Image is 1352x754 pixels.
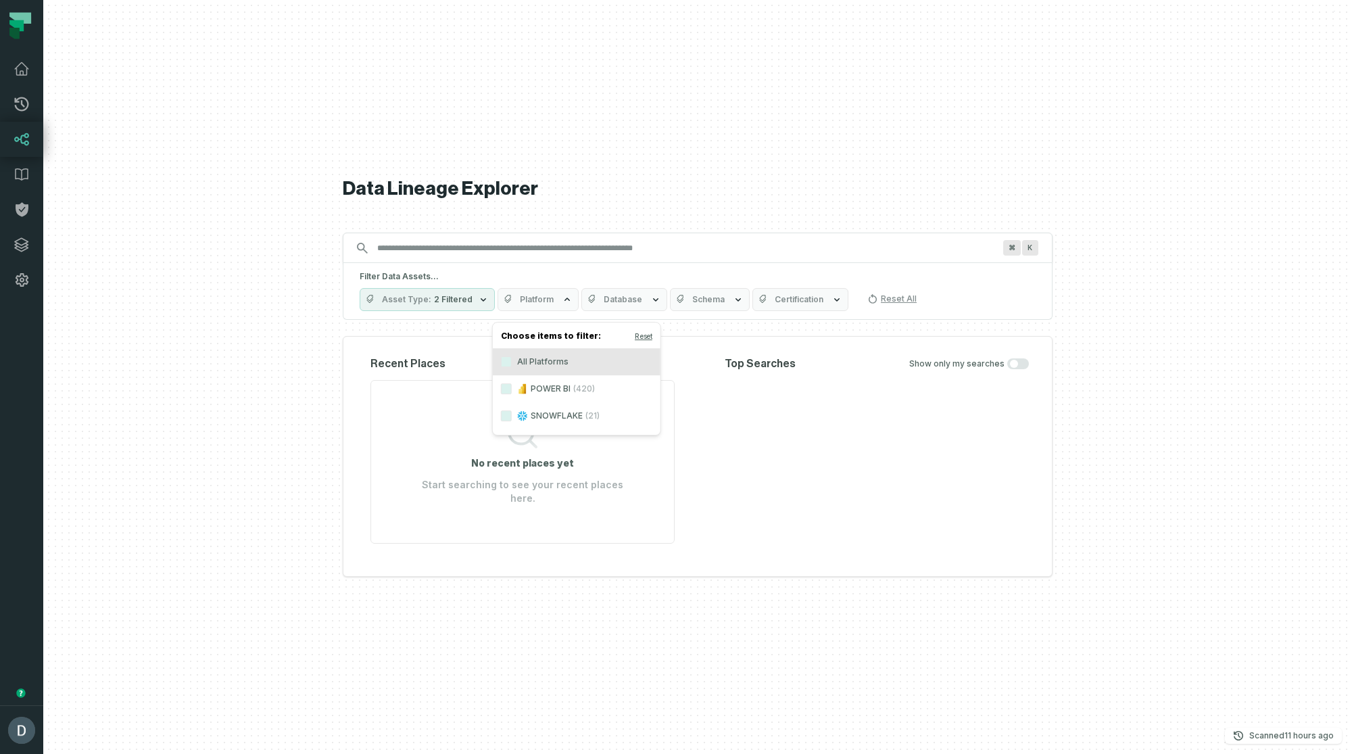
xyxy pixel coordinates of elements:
[501,383,512,394] button: POWER BI(420)
[493,348,660,375] label: All Platforms
[1225,728,1342,744] button: Scanned[DATE] 11:44:12 AM
[1249,729,1334,743] p: Scanned
[501,410,512,421] button: SNOWFLAKE(21)
[1284,730,1334,740] relative-time: Oct 12, 2025, 11:44 AM GMT+3
[493,328,660,348] h4: Choose items to filter:
[501,356,512,367] button: All Platforms
[635,331,652,341] button: Reset
[585,410,600,421] span: (21)
[573,383,595,394] span: (420)
[1022,240,1038,256] span: Press ⌘ + K to focus the search bar
[343,177,1053,201] h1: Data Lineage Explorer
[8,717,35,744] img: avatar of Daniel Lahyani
[493,402,660,429] label: SNOWFLAKE
[15,687,27,699] div: Tooltip anchor
[493,375,660,402] label: POWER BI
[1003,240,1021,256] span: Press ⌘ + K to focus the search bar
